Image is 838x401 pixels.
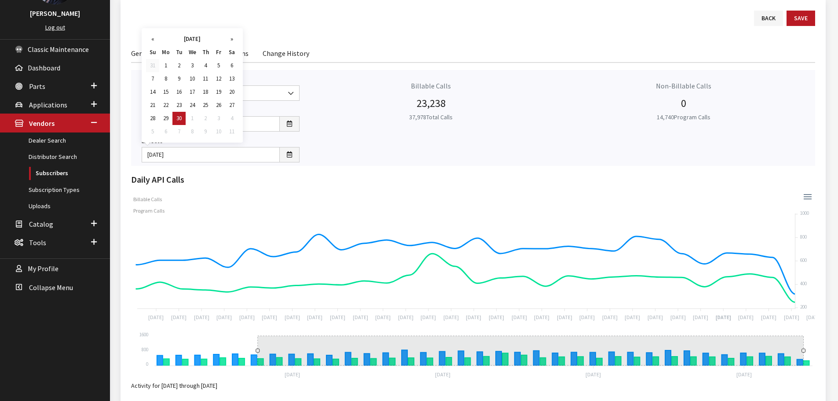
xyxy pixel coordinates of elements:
td: 20 [225,85,238,99]
td: 26 [212,99,225,112]
tspan: [DATE] [579,314,595,320]
td: 11 [225,125,238,138]
tspan: [DATE] [330,314,345,320]
td: 13 [225,72,238,85]
h2: Daily API Calls [131,173,815,186]
td: 10 [212,125,225,138]
td: 11 [199,72,212,85]
td: 24 [186,99,199,112]
tspan: [DATE] [602,314,618,320]
span: Program Calls [127,207,165,214]
tspan: [DATE] [736,371,752,378]
td: 23 [172,99,186,112]
tspan: [DATE] [716,314,731,321]
a: Back [754,11,783,26]
td: 27 [225,99,238,112]
tspan: [DATE] [784,314,799,320]
th: Mo [159,46,172,59]
small: Total Calls [409,113,453,121]
span: 0 [681,96,686,110]
input: mm/dd/yyyy [142,147,280,162]
td: 16 [172,85,186,99]
tspan: [DATE] [171,314,187,320]
tspan: [DATE] [443,314,459,320]
span: My Profile [28,265,59,273]
tspan: [DATE] [693,314,708,320]
td: 3 [186,59,199,72]
td: 6 [159,125,172,138]
td: 4 [199,59,212,72]
td: 10 [186,72,199,85]
tspan: 1000 [800,210,809,216]
button: Open date picker [279,116,300,132]
td: 22 [159,99,172,112]
span: Catalog [29,220,53,228]
span: Collapse Menu [29,283,73,292]
tspan: 1600 [139,331,148,338]
tspan: 200 [800,304,807,310]
small: Program Calls [657,113,710,121]
span: Billable Calls [127,196,162,202]
th: Sa [225,46,238,59]
td: 2 [172,59,186,72]
tspan: [DATE] [806,314,822,320]
tspan: [DATE] [285,314,300,320]
td: 1 [186,112,199,125]
td: 7 [172,125,186,138]
td: 18 [199,85,212,99]
h3: [PERSON_NAME] [9,8,101,18]
td: 29 [159,112,172,125]
span: 14,740 [657,113,674,121]
tspan: 800 [800,234,807,240]
small: Activity for [DATE] through [DATE] [131,382,217,390]
td: 5 [146,125,159,138]
td: 6 [225,59,238,72]
tspan: [DATE] [761,314,776,320]
tspan: [DATE] [670,314,686,320]
span: Applications [29,100,67,109]
tspan: [DATE] [557,314,572,320]
p: Billable Calls [310,81,552,91]
tspan: [DATE] [216,314,232,320]
tspan: [DATE] [738,314,754,320]
td: 3 [212,112,225,125]
td: 15 [159,85,172,99]
button: Open date picker [279,147,300,162]
tspan: [DATE] [239,314,255,320]
tspan: [DATE] [421,314,436,320]
tspan: [DATE] [648,314,663,320]
th: We [186,46,199,59]
tspan: [DATE] [353,314,368,320]
td: 28 [146,112,159,125]
td: 9 [199,125,212,138]
tspan: [DATE] [285,371,300,378]
tspan: [DATE] [534,314,549,320]
td: 9 [172,72,186,85]
tspan: [DATE] [375,314,391,320]
td: 4 [225,112,238,125]
tspan: [DATE] [466,314,481,320]
td: 5 [212,59,225,72]
th: Th [199,46,212,59]
tspan: [DATE] [489,314,504,320]
td: 14 [146,85,159,99]
th: » [225,33,238,46]
tspan: [DATE] [262,314,277,320]
td: 12 [212,72,225,85]
th: Tu [172,46,186,59]
span: Vendors [29,119,55,128]
th: Su [146,46,159,59]
a: Log out [45,23,65,31]
th: [DATE] [159,33,225,46]
span: Classic Maintenance [28,45,89,54]
tspan: [DATE] [398,314,414,320]
p: Non-Billable Calls [563,81,805,91]
tspan: [DATE] [512,314,527,320]
span: 37,978 [409,113,426,121]
tspan: 600 [800,257,807,263]
tspan: 400 [800,280,807,287]
span: Parts [29,82,45,91]
tspan: [DATE] [307,314,322,320]
td: 30 [172,112,186,125]
td: 17 [186,85,199,99]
